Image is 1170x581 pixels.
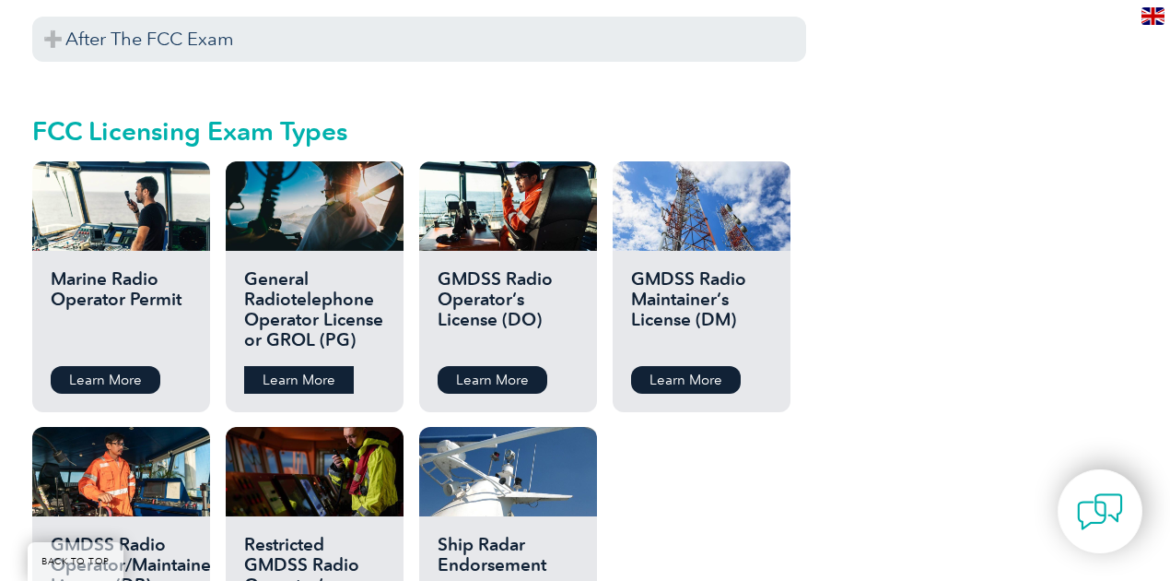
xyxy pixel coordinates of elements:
[51,366,160,394] a: Learn More
[244,269,385,352] h2: General Radiotelephone Operator License or GROL (PG)
[32,116,806,146] h2: FCC Licensing Exam Types
[1077,489,1123,535] img: contact-chat.png
[1141,7,1164,25] img: en
[631,366,741,394] a: Learn More
[28,542,123,581] a: BACK TO TOP
[438,269,579,352] h2: GMDSS Radio Operator’s License (DO)
[438,366,547,394] a: Learn More
[32,17,806,62] h3: After The FCC Exam
[244,366,354,394] a: Learn More
[51,269,192,352] h2: Marine Radio Operator Permit
[631,269,772,352] h2: GMDSS Radio Maintainer’s License (DM)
